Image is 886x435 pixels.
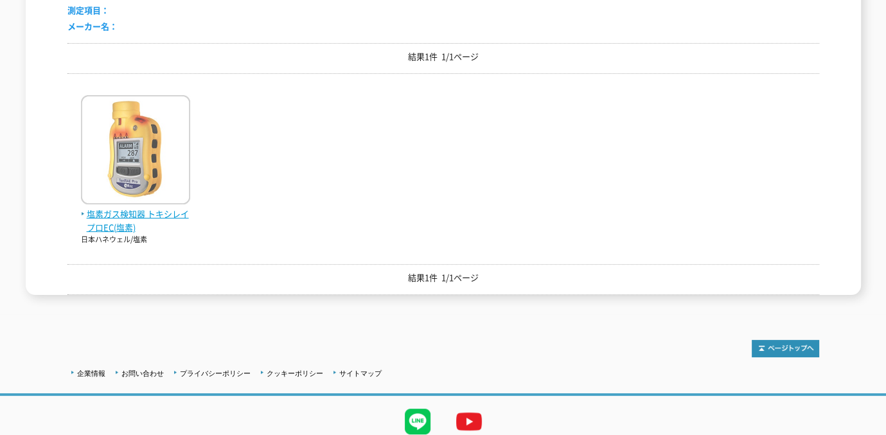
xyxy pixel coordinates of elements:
[67,271,819,285] p: 結果1件 1/1ページ
[81,208,190,235] span: 塩素ガス検知器 トキシレイプロEC(塩素)
[81,95,190,208] img: トキシレイプロEC(塩素)
[339,369,382,377] a: サイトマップ
[121,369,164,377] a: お問い合わせ
[752,340,819,357] img: トップページへ
[67,4,109,16] span: 測定項目：
[77,369,105,377] a: 企業情報
[267,369,323,377] a: クッキーポリシー
[81,194,190,234] a: 塩素ガス検知器 トキシレイプロEC(塩素)
[67,50,819,64] p: 結果1件 1/1ページ
[180,369,251,377] a: プライバシーポリシー
[67,20,118,32] span: メーカー名：
[81,235,190,245] p: 日本ハネウェル/塩素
